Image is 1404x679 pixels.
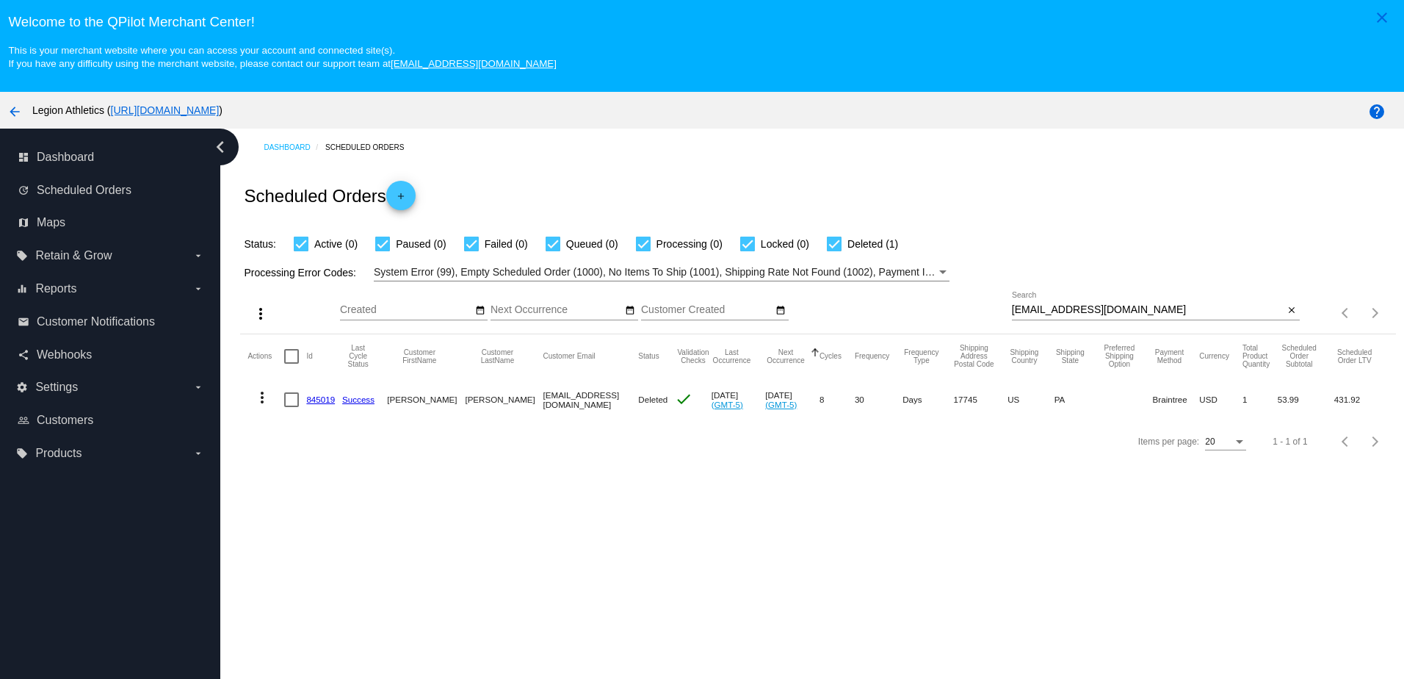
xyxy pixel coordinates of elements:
[16,381,28,393] i: settings
[306,395,335,404] a: 845019
[625,305,635,317] mat-icon: date_range
[387,348,452,364] button: Change sorting for CustomerFirstName
[1199,352,1229,361] button: Change sorting for CurrencyIso
[475,305,485,317] mat-icon: date_range
[392,191,410,209] mat-icon: add
[902,378,953,421] mat-cell: Days
[35,249,112,262] span: Retain & Grow
[1361,427,1390,456] button: Next page
[32,104,222,116] span: Legion Athletics ( )
[314,235,358,253] span: Active (0)
[18,316,29,328] i: email
[192,250,204,262] i: arrow_drop_down
[35,381,78,394] span: Settings
[340,304,472,316] input: Created
[1138,436,1199,447] div: Items per page:
[1242,378,1278,421] mat-cell: 1
[1099,344,1140,368] button: Change sorting for PreferredShippingOption
[18,409,204,432] a: people_outline Customers
[1273,436,1307,447] div: 1 - 1 of 1
[1007,378,1054,421] mat-cell: US
[954,378,1008,421] mat-cell: 17745
[1054,378,1099,421] mat-cell: PA
[1331,427,1361,456] button: Previous page
[1153,348,1187,364] button: Change sorting for PaymentMethod.Type
[1242,334,1278,378] mat-header-cell: Total Product Quantity
[954,344,995,368] button: Change sorting for ShippingPostcode
[712,378,765,421] mat-cell: [DATE]
[37,216,65,229] span: Maps
[1205,437,1246,448] mat-select: Items per page:
[8,45,556,69] small: This is your merchant website where you can access your account and connected site(s). If you hav...
[374,263,949,281] mat-select: Filter by Processing Error Codes
[1278,378,1334,421] mat-cell: 53.99
[16,250,28,262] i: local_offer
[18,349,29,361] i: share
[566,235,618,253] span: Queued (0)
[1287,305,1297,317] mat-icon: close
[16,448,28,459] i: local_offer
[18,184,29,196] i: update
[37,151,94,164] span: Dashboard
[6,103,23,121] mat-icon: arrow_back
[543,352,596,361] button: Change sorting for CustomerEmail
[819,378,855,421] mat-cell: 8
[765,348,806,364] button: Change sorting for NextOccurrenceUtc
[902,348,940,364] button: Change sorting for FrequencyType
[35,447,82,460] span: Products
[244,238,276,250] span: Status:
[111,104,220,116] a: [URL][DOMAIN_NAME]
[306,352,312,361] button: Change sorting for Id
[855,378,902,421] mat-cell: 30
[712,348,752,364] button: Change sorting for LastOccurrenceUtc
[1368,103,1386,121] mat-icon: help
[35,282,76,295] span: Reports
[8,14,1395,30] h3: Welcome to the QPilot Merchant Center!
[1361,298,1390,328] button: Next page
[325,136,417,159] a: Scheduled Orders
[253,389,271,406] mat-icon: more_vert
[192,381,204,393] i: arrow_drop_down
[37,414,93,427] span: Customers
[387,378,465,421] mat-cell: [PERSON_NAME]
[641,304,773,316] input: Customer Created
[264,136,325,159] a: Dashboard
[1334,348,1375,364] button: Change sorting for LifetimeValue
[37,315,155,328] span: Customer Notifications
[37,184,131,197] span: Scheduled Orders
[775,305,786,317] mat-icon: date_range
[543,378,639,421] mat-cell: [EMAIL_ADDRESS][DOMAIN_NAME]
[252,305,269,323] mat-icon: more_vert
[1373,9,1391,26] mat-icon: close
[1205,436,1215,447] span: 20
[209,135,232,159] i: chevron_left
[18,151,29,163] i: dashboard
[855,352,889,361] button: Change sorting for Frequency
[1334,378,1389,421] mat-cell: 431.92
[1007,348,1041,364] button: Change sorting for ShippingCountry
[18,217,29,229] i: map
[18,310,204,334] a: email Customer Notifications
[485,235,528,253] span: Failed (0)
[819,352,842,361] button: Change sorting for Cycles
[244,181,415,210] h2: Scheduled Orders
[18,145,204,169] a: dashboard Dashboard
[712,400,743,409] a: (GMT-5)
[765,378,819,421] mat-cell: [DATE]
[342,344,374,368] button: Change sorting for LastProcessingCycleId
[1284,303,1300,318] button: Clear
[1278,344,1321,368] button: Change sorting for Subtotal
[18,343,204,367] a: share Webhooks
[391,58,557,69] a: [EMAIL_ADDRESS][DOMAIN_NAME]
[638,352,659,361] button: Change sorting for Status
[18,414,29,426] i: people_outline
[765,400,797,409] a: (GMT-5)
[1054,348,1086,364] button: Change sorting for ShippingState
[342,395,374,404] a: Success
[656,235,723,253] span: Processing (0)
[1153,378,1200,421] mat-cell: Braintree
[18,211,204,234] a: map Maps
[247,334,284,378] mat-header-cell: Actions
[1199,378,1242,421] mat-cell: USD
[675,390,692,408] mat-icon: check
